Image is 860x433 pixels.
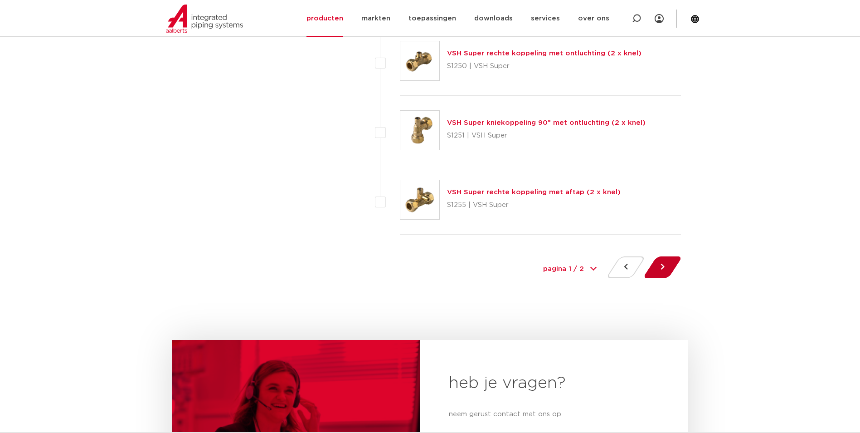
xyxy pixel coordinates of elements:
[449,373,659,394] h2: heb je vragen?
[447,50,641,57] a: VSH Super rechte koppeling met ontluchting (2 x knel)
[400,111,439,150] img: Thumbnail for VSH Super kniekoppeling 90° met ontluchting (2 x knel)
[449,409,659,420] p: neem gerust contact met ons op
[447,128,646,143] p: S1251 | VSH Super
[447,119,646,126] a: VSH Super kniekoppeling 90° met ontluchting (2 x knel)
[447,59,641,74] p: S1250 | VSH Super
[400,180,439,219] img: Thumbnail for VSH Super rechte koppeling met aftap (2 x knel)
[447,198,621,212] p: S1255 | VSH Super
[400,41,439,80] img: Thumbnail for VSH Super rechte koppeling met ontluchting (2 x knel)
[447,189,621,196] a: VSH Super rechte koppeling met aftap (2 x knel)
